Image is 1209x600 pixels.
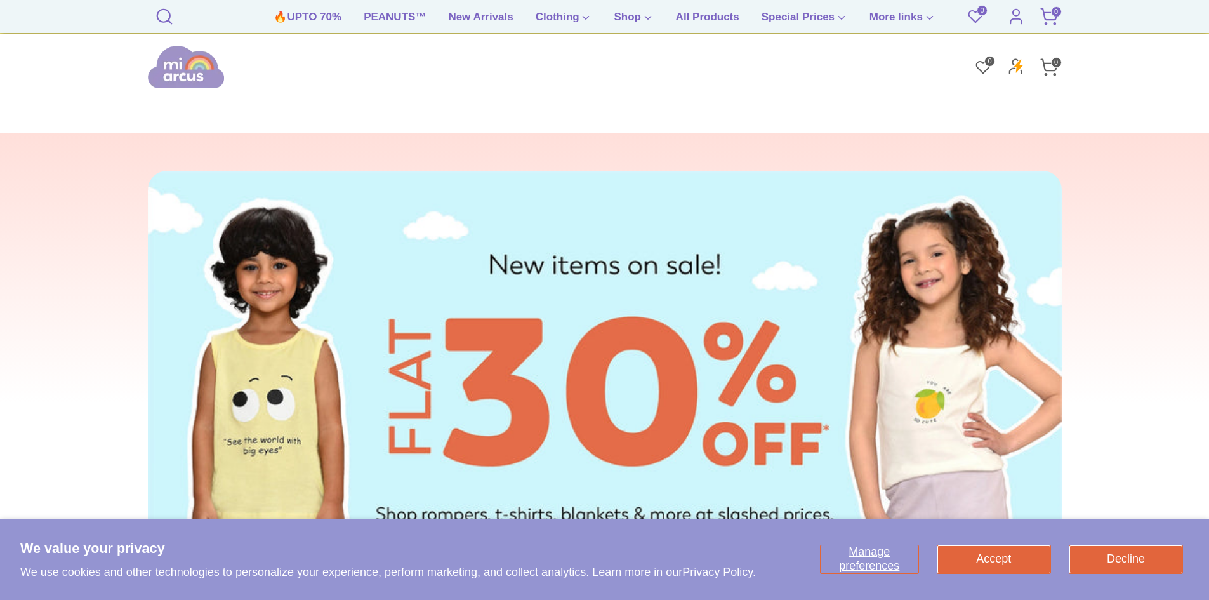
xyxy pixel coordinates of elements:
[148,44,224,90] img: miarcus-logo
[354,9,435,33] a: PEANUTS™
[1036,4,1062,29] a: 0
[860,9,945,33] a: More links
[752,9,857,33] a: Special Prices
[937,545,1050,573] button: Accept
[666,9,749,33] a: All Products
[1036,55,1062,80] a: 0
[264,9,351,33] a: 🔥UPTO 70%
[682,566,756,578] a: Privacy Policy.
[1051,6,1062,17] span: 0
[20,565,756,580] p: We use cookies and other technologies to personalize your experience, perform marketing, and coll...
[1051,57,1062,68] span: 0
[20,539,756,558] h2: We value your privacy
[1003,4,1029,29] a: Account
[821,545,918,573] button: Manage preferences
[526,9,602,33] a: Clothing
[839,545,899,572] span: Manage preferences
[984,56,995,67] span: 0
[1069,545,1182,573] button: Decline
[439,9,522,33] a: New Arrivals
[152,6,177,19] a: Search
[977,5,988,16] span: 0
[604,9,663,33] a: Shop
